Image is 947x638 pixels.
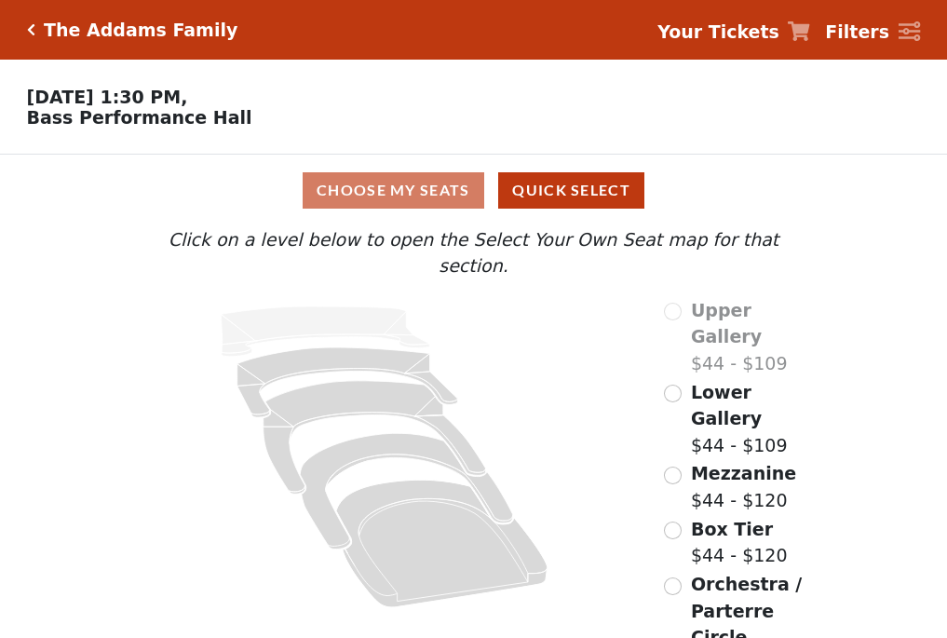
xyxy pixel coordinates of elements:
label: $44 - $120 [691,460,796,513]
span: Box Tier [691,519,773,539]
h5: The Addams Family [44,20,237,41]
span: Mezzanine [691,463,796,483]
label: $44 - $109 [691,379,816,459]
path: Upper Gallery - Seats Available: 0 [222,306,430,357]
strong: Filters [825,21,889,42]
label: $44 - $109 [691,297,816,377]
path: Orchestra / Parterre Circle - Seats Available: 148 [337,480,548,607]
path: Lower Gallery - Seats Available: 156 [237,347,458,417]
a: Click here to go back to filters [27,23,35,36]
a: Your Tickets [657,19,810,46]
a: Filters [825,19,920,46]
p: Click on a level below to open the Select Your Own Seat map for that section. [131,226,815,279]
label: $44 - $120 [691,516,788,569]
span: Upper Gallery [691,300,762,347]
span: Lower Gallery [691,382,762,429]
strong: Your Tickets [657,21,779,42]
button: Quick Select [498,172,644,209]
